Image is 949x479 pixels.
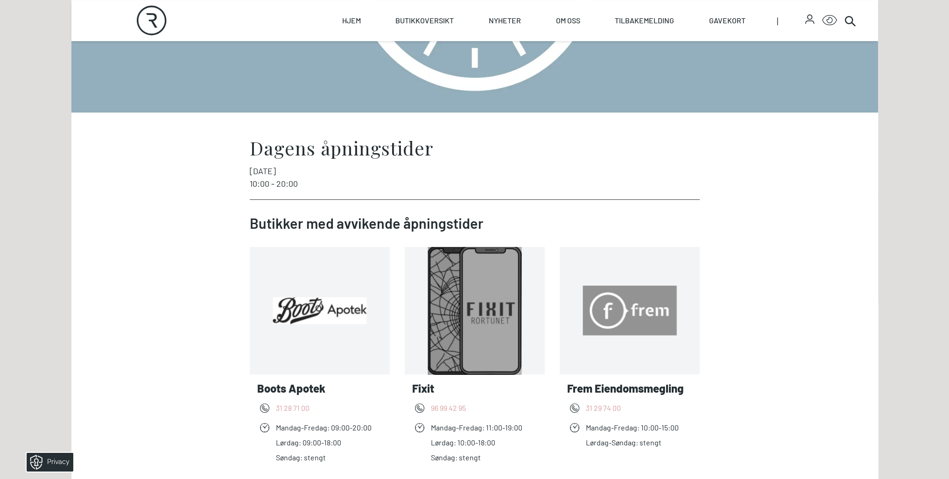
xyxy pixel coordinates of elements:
[431,421,522,434] div: Mandag - Fredag : 11:00-19:00
[250,178,298,189] span: 10:00 - 20:00
[250,215,700,232] p: Butikker med avvikende åpningstider
[9,450,85,474] iframe: Manage Preferences
[586,402,621,414] a: 31 29 74 00
[250,139,700,157] h2: Dagens åpningstider
[276,402,309,414] a: 31 28 71 00
[276,451,372,464] div: Søndag : stengt
[431,451,522,464] div: Søndag : stengt
[822,13,837,28] button: Open Accessibility Menu
[257,382,382,395] h3: Boots Apotek
[431,402,466,414] a: 96 99 42 95
[276,421,372,434] div: Mandag - Fredag : 09:00-20:00
[276,436,372,449] div: Lørdag : 09:00-18:00
[567,382,692,395] h3: Frem Eiendomsmegling
[431,436,522,449] div: Lørdag : 10:00-18:00
[586,421,679,434] div: Mandag - Fredag : 10:00-15:00
[412,382,537,395] h3: Fixit
[586,436,679,449] div: Lørdag - Søndag : stengt
[250,165,276,177] span: [DATE]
